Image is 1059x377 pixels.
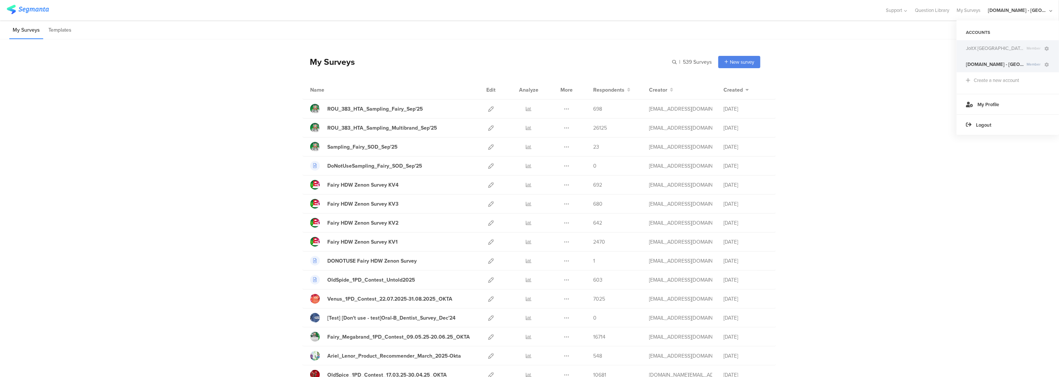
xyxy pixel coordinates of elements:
[310,161,422,171] a: DoNotUseSampling_Fairy_SOD_Sep'25
[957,94,1059,114] a: My Profile
[593,86,630,94] button: Respondents
[678,58,681,66] span: |
[649,219,712,227] div: gheorghe.a.4@pg.com
[593,162,597,170] span: 0
[327,257,417,265] div: DONOTUSE Fairy HDW Zenon Survey
[327,162,422,170] div: DoNotUseSampling_Fairy_SOD_Sep'25
[559,80,575,99] div: More
[310,237,398,247] a: Fairy HDW Zenon Survey KV1
[593,238,605,246] span: 2470
[649,86,667,94] span: Creator
[483,80,499,99] div: Edit
[593,143,599,151] span: 23
[966,45,1024,52] span: JoltX Greece
[724,314,768,322] div: [DATE]
[988,7,1047,14] div: [DOMAIN_NAME] - [GEOGRAPHIC_DATA]
[310,275,415,285] a: OldSpide_1PD_Contest_Untold2025
[649,105,712,113] div: gheorghe.a.4@pg.com
[518,80,540,99] div: Analyze
[957,26,1059,39] div: ACCOUNTS
[730,58,754,66] span: New survey
[649,333,712,341] div: jansson.cj@pg.com
[724,276,768,284] div: [DATE]
[977,101,999,108] span: My Profile
[593,333,605,341] span: 16714
[327,200,398,208] div: Fairy HDW Zenon Survey KV3
[310,332,470,342] a: Fairy_Megabrand_1PD_Contest_09.05.25-20.06.25_OKTA
[724,162,768,170] div: [DATE]
[724,86,743,94] span: Created
[310,256,417,266] a: DONOTUSE Fairy HDW Zenon Survey
[310,180,398,190] a: Fairy HDW Zenon Survey KV4
[724,181,768,189] div: [DATE]
[966,61,1024,68] span: Youtil.ro - Romania
[724,238,768,246] div: [DATE]
[724,352,768,360] div: [DATE]
[649,86,673,94] button: Creator
[1024,61,1043,67] span: Member
[327,352,461,360] div: Ariel_Lenor_Product_Recommender_March_2025-Okta
[593,219,602,227] span: 642
[593,105,602,113] span: 698
[9,22,43,39] li: My Surveys
[593,86,624,94] span: Respondents
[649,143,712,151] div: gheorghe.a.4@pg.com
[649,124,712,132] div: gheorghe.a.4@pg.com
[327,333,470,341] div: Fairy_Megabrand_1PD_Contest_09.05.25-20.06.25_OKTA
[724,105,768,113] div: [DATE]
[649,200,712,208] div: gheorghe.a.4@pg.com
[327,238,398,246] div: Fairy HDW Zenon Survey KV1
[724,124,768,132] div: [DATE]
[724,200,768,208] div: [DATE]
[649,352,712,360] div: betbeder.mb@pg.com
[649,257,712,265] div: gheorghe.a.4@pg.com
[310,294,452,304] a: Venus_1PD_Contest_22.07.2025-31.08.2025_OKTA
[310,142,398,152] a: Sampling_Fairy_SOD_Sep'25
[310,313,455,323] a: [Test] [Don't use - test]Oral-B_Dentist_Survey_Dec'24
[310,123,437,133] a: ROU_383_HTA_Sampling_Multibrand_Sep'25
[593,314,597,322] span: 0
[327,276,415,284] div: OldSpide_1PD_Contest_Untold2025
[302,56,355,68] div: My Surveys
[724,295,768,303] div: [DATE]
[886,7,903,14] span: Support
[45,22,75,39] li: Templates
[649,181,712,189] div: gheorghe.a.4@pg.com
[1024,45,1043,51] span: Member
[310,86,355,94] div: Name
[310,351,461,361] a: Ariel_Lenor_Product_Recommender_March_2025-Okta
[310,218,398,228] a: Fairy HDW Zenon Survey KV2
[310,199,398,209] a: Fairy HDW Zenon Survey KV3
[593,181,602,189] span: 692
[724,86,749,94] button: Created
[724,257,768,265] div: [DATE]
[593,295,605,303] span: 7025
[593,124,607,132] span: 26125
[327,295,452,303] div: Venus_1PD_Contest_22.07.2025-31.08.2025_OKTA
[649,238,712,246] div: gheorghe.a.4@pg.com
[593,352,602,360] span: 548
[976,121,991,129] span: Logout
[683,58,712,66] span: 539 Surveys
[310,104,423,114] a: ROU_383_HTA_Sampling_Fairy_Sep'25
[593,200,602,208] span: 680
[327,219,398,227] div: Fairy HDW Zenon Survey KV2
[327,124,437,132] div: ROU_383_HTA_Sampling_Multibrand_Sep'25
[649,276,712,284] div: gheorghe.a.4@pg.com
[7,5,49,14] img: segmanta logo
[724,143,768,151] div: [DATE]
[327,181,398,189] div: Fairy HDW Zenon Survey KV4
[649,162,712,170] div: gheorghe.a.4@pg.com
[649,295,712,303] div: jansson.cj@pg.com
[327,143,398,151] div: Sampling_Fairy_SOD_Sep'25
[724,219,768,227] div: [DATE]
[724,333,768,341] div: [DATE]
[593,276,602,284] span: 603
[327,314,455,322] div: [Test] [Don't use - test]Oral-B_Dentist_Survey_Dec'24
[649,314,712,322] div: betbeder.mb@pg.com
[327,105,423,113] div: ROU_383_HTA_Sampling_Fairy_Sep'25
[593,257,595,265] span: 1
[974,77,1019,84] div: Create a new account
